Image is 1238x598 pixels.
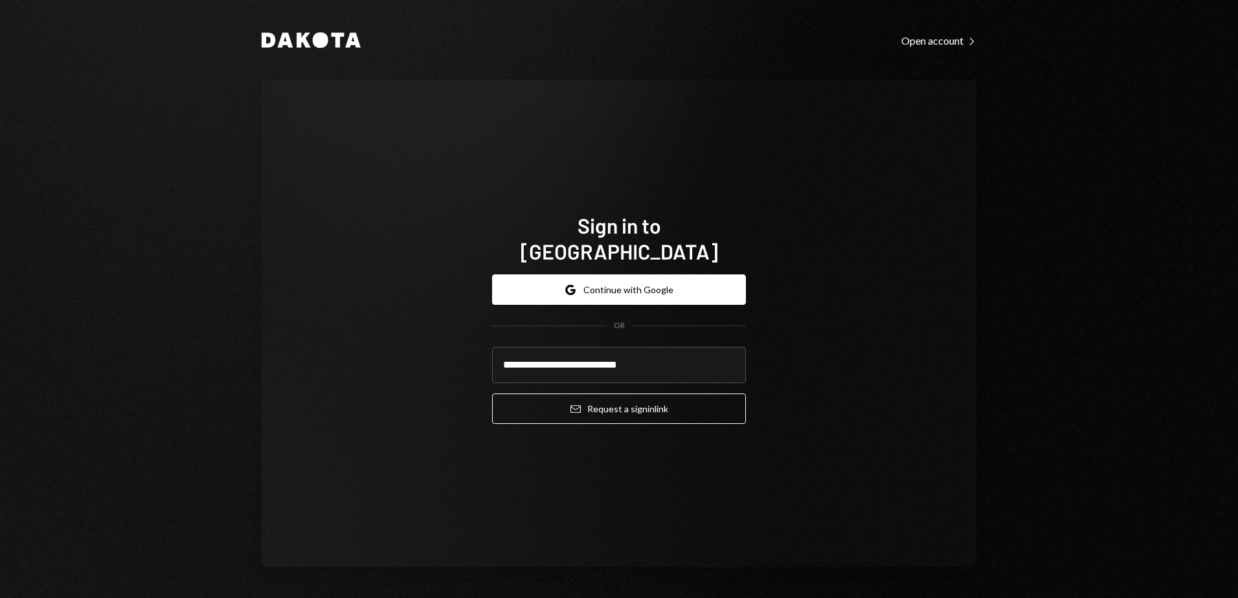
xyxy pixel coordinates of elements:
div: Open account [901,34,976,47]
a: Open account [901,33,976,47]
button: Request a signinlink [492,393,746,424]
button: Continue with Google [492,274,746,305]
h1: Sign in to [GEOGRAPHIC_DATA] [492,212,746,264]
div: OR [614,320,625,331]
